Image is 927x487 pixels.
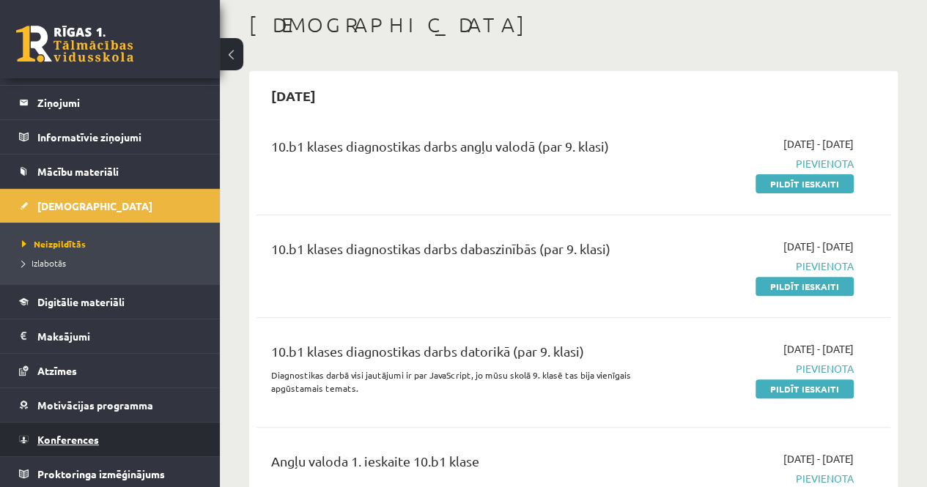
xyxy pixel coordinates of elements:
span: Pievienota [674,156,854,171]
a: Atzīmes [19,354,202,387]
a: Konferences [19,423,202,456]
h2: [DATE] [256,78,330,113]
a: Maksājumi [19,319,202,353]
legend: Ziņojumi [37,86,202,119]
span: [DATE] - [DATE] [783,136,854,152]
a: Informatīvie ziņojumi [19,120,202,154]
div: 10.b1 klases diagnostikas darbs angļu valodā (par 9. klasi) [271,136,652,163]
span: [DATE] - [DATE] [783,239,854,254]
div: 10.b1 klases diagnostikas darbs dabaszinībās (par 9. klasi) [271,239,652,266]
span: [DATE] - [DATE] [783,451,854,466]
div: 10.b1 klases diagnostikas darbs datorikā (par 9. klasi) [271,341,652,368]
h1: [DEMOGRAPHIC_DATA] [249,12,898,37]
span: Atzīmes [37,364,77,377]
a: Neizpildītās [22,237,205,250]
a: Mācību materiāli [19,155,202,188]
span: [DEMOGRAPHIC_DATA] [37,199,152,212]
a: Motivācijas programma [19,388,202,422]
a: Izlabotās [22,256,205,269]
a: [DEMOGRAPHIC_DATA] [19,189,202,223]
span: Pievienota [674,361,854,376]
span: Konferences [37,433,99,446]
legend: Informatīvie ziņojumi [37,120,202,154]
span: Pievienota [674,259,854,274]
a: Digitālie materiāli [19,285,202,319]
a: Pildīt ieskaiti [756,174,854,193]
span: Proktoringa izmēģinājums [37,467,165,480]
span: Mācību materiāli [37,165,119,178]
a: Ziņojumi [19,86,202,119]
span: [DATE] - [DATE] [783,341,854,357]
a: Rīgas 1. Tālmācības vidusskola [16,26,133,62]
span: Digitālie materiāli [37,295,125,308]
a: Pildīt ieskaiti [756,277,854,296]
a: Pildīt ieskaiti [756,379,854,398]
legend: Maksājumi [37,319,202,353]
span: Izlabotās [22,257,66,269]
span: Motivācijas programma [37,398,153,412]
span: Neizpildītās [22,238,86,250]
span: Pievienota [674,471,854,486]
p: Diagnostikas darbā visi jautājumi ir par JavaScript, jo mūsu skolā 9. klasē tas bija vienīgais ap... [271,368,652,395]
div: Angļu valoda 1. ieskaite 10.b1 klase [271,451,652,478]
